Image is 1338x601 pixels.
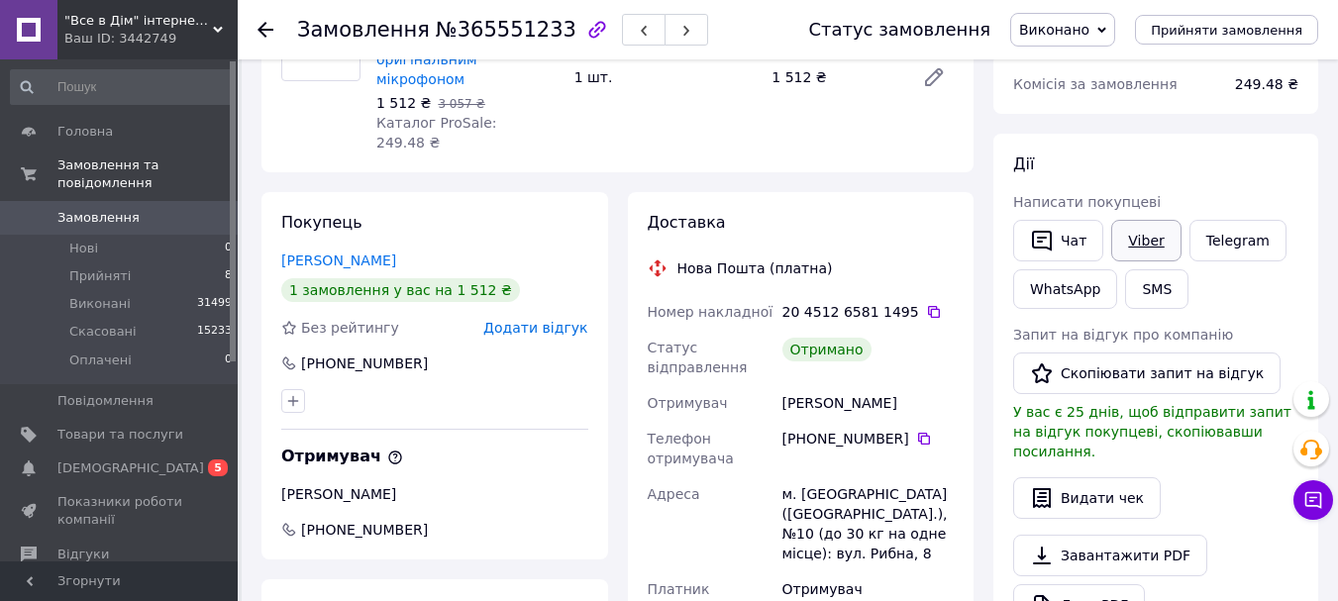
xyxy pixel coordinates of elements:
a: Навушники AirPods 2 з оригінальним мікрофоном [376,32,541,87]
span: Запит на відгук про компанію [1013,327,1233,343]
span: Прийняти замовлення [1151,23,1302,38]
span: Дії [1013,154,1034,173]
div: [PHONE_NUMBER] [299,353,430,373]
a: [PERSON_NAME] [281,252,396,268]
span: Скасовані [69,323,137,341]
span: "Все в Дім" інтернет-магазин [64,12,213,30]
span: 1 512 ₴ [376,95,431,111]
span: Замовлення [57,209,140,227]
span: 31499 [197,295,232,313]
span: Отримувач [281,447,403,465]
div: [PHONE_NUMBER] [782,429,954,449]
span: Замовлення та повідомлення [57,156,238,192]
span: 8 [225,267,232,285]
a: WhatsApp [1013,269,1117,309]
span: Без рейтингу [301,320,399,336]
span: Оплачені [69,351,132,369]
button: Видати чек [1013,477,1161,519]
div: Повернутися назад [257,20,273,40]
span: Адреса [648,486,700,502]
span: Замовлення [297,18,430,42]
button: Чат з покупцем [1293,480,1333,520]
div: Статус замовлення [808,20,990,40]
a: Завантажити PDF [1013,535,1207,576]
button: Прийняти замовлення [1135,15,1318,45]
a: Редагувати [914,57,954,97]
span: Каталог ProSale: 249.48 ₴ [376,115,496,150]
span: Комісія за замовлення [1013,76,1178,92]
span: Номер накладної [648,304,773,320]
span: 0 [225,240,232,257]
button: SMS [1125,269,1188,309]
span: Відгуки [57,546,109,563]
span: Телефон отримувача [648,431,734,466]
a: Telegram [1189,220,1287,261]
span: Додати відгук [483,320,587,336]
div: 1 шт. [566,63,765,91]
a: Viber [1111,220,1181,261]
span: 249.48 ₴ [1235,76,1298,92]
span: Нові [69,240,98,257]
div: [PERSON_NAME] [281,484,588,504]
span: [DEMOGRAPHIC_DATA] [57,459,204,477]
span: Доставка [648,213,726,232]
span: 5 [208,459,228,476]
input: Пошук [10,69,234,105]
div: 1 замовлення у вас на 1 512 ₴ [281,278,520,302]
div: Отримано [782,338,872,361]
span: №365551233 [436,18,576,42]
span: Головна [57,123,113,141]
div: Ваш ID: 3442749 [64,30,238,48]
span: Товари та послуги [57,426,183,444]
div: [PERSON_NAME] [778,385,958,421]
span: Виконано [1019,22,1089,38]
button: Чат [1013,220,1103,261]
div: Нова Пошта (платна) [672,258,838,278]
span: Повідомлення [57,392,154,410]
div: 20 4512 6581 1495 [782,302,954,322]
span: Показники роботи компанії [57,493,183,529]
span: 3 057 ₴ [438,97,484,111]
span: [PHONE_NUMBER] [299,520,430,540]
span: Покупець [281,213,362,232]
div: м. [GEOGRAPHIC_DATA] ([GEOGRAPHIC_DATA].), №10 (до 30 кг на одне місце): вул. Рибна, 8 [778,476,958,571]
span: 0 [225,351,232,369]
span: У вас є 25 днів, щоб відправити запит на відгук покупцеві, скопіювавши посилання. [1013,404,1291,459]
span: Статус відправлення [648,340,748,375]
span: Прийняті [69,267,131,285]
button: Скопіювати запит на відгук [1013,352,1281,394]
span: Виконані [69,295,131,313]
span: Отримувач [648,395,728,411]
div: 1 512 ₴ [764,63,906,91]
span: Написати покупцеві [1013,194,1161,210]
span: 15233 [197,323,232,341]
span: Платник [648,581,710,597]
